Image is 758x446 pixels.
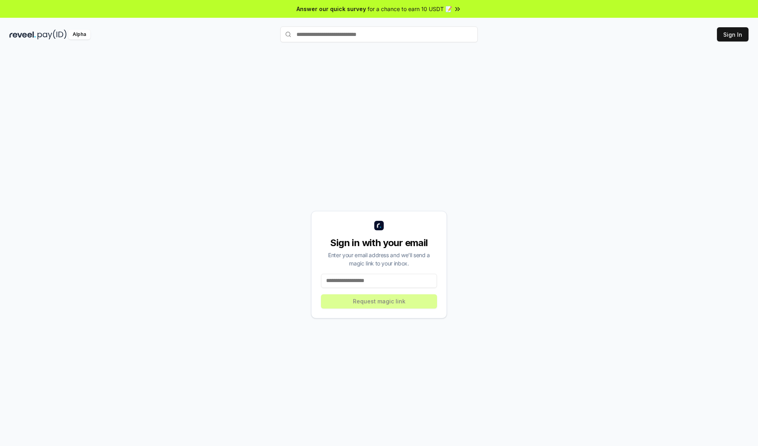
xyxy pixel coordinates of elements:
span: Answer our quick survey [296,5,366,13]
div: Alpha [68,30,90,40]
div: Enter your email address and we’ll send a magic link to your inbox. [321,251,437,267]
img: reveel_dark [9,30,36,40]
button: Sign In [717,27,749,41]
div: Sign in with your email [321,237,437,249]
span: for a chance to earn 10 USDT 📝 [368,5,452,13]
img: pay_id [38,30,67,40]
img: logo_small [374,221,384,230]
